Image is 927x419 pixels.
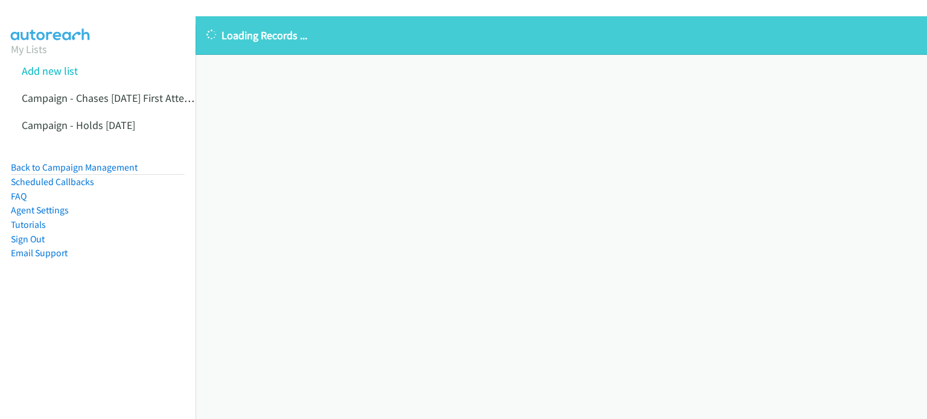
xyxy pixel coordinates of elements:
[22,118,135,132] a: Campaign - Holds [DATE]
[206,27,916,43] p: Loading Records ...
[11,204,69,216] a: Agent Settings
[11,233,45,245] a: Sign Out
[22,64,78,78] a: Add new list
[11,176,94,187] a: Scheduled Callbacks
[11,191,27,202] a: FAQ
[11,219,46,230] a: Tutorials
[11,42,47,56] a: My Lists
[22,91,208,105] a: Campaign - Chases [DATE] First Attempts
[11,162,138,173] a: Back to Campaign Management
[11,247,68,259] a: Email Support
